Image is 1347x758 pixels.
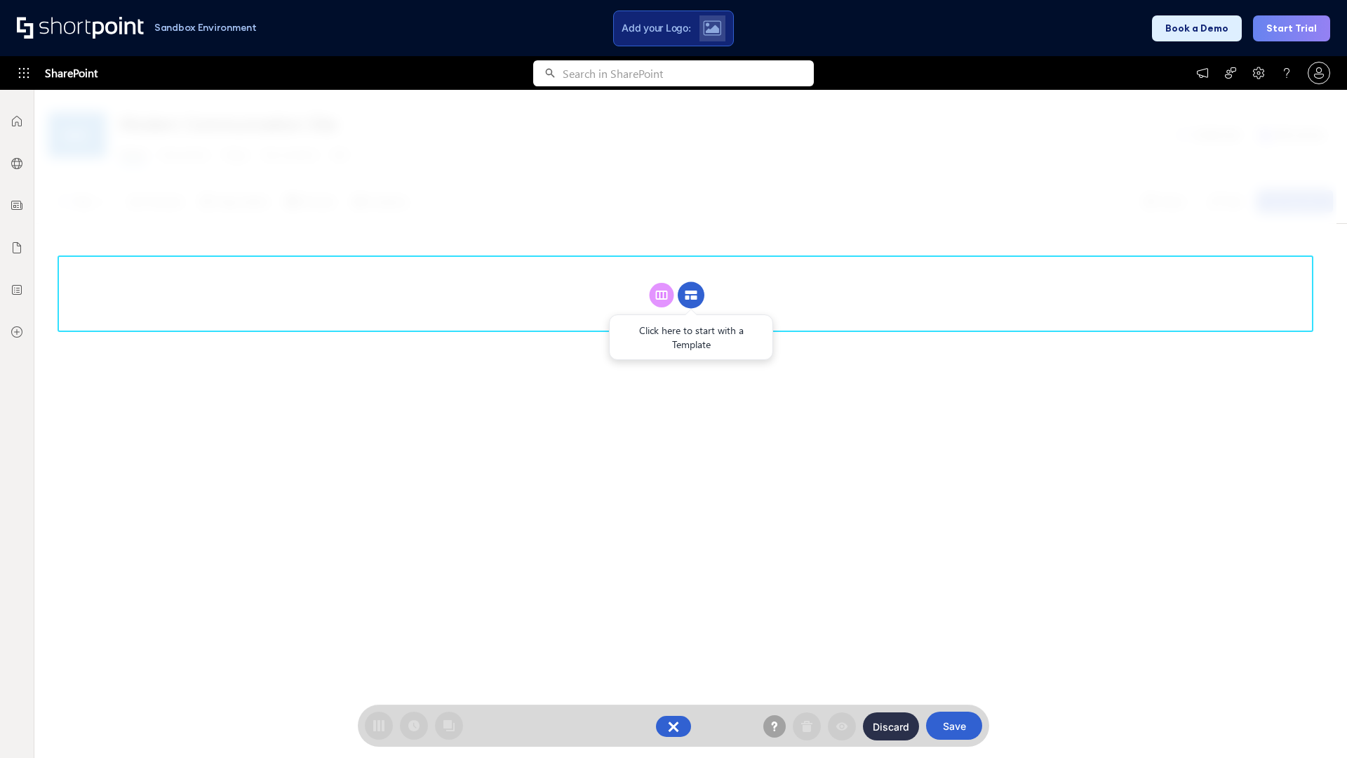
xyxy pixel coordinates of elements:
[45,56,98,90] span: SharePoint
[1253,15,1330,41] button: Start Trial
[1152,15,1242,41] button: Book a Demo
[703,20,721,36] img: Upload logo
[1277,691,1347,758] iframe: Chat Widget
[863,712,919,740] button: Discard
[622,22,690,34] span: Add your Logo:
[926,712,982,740] button: Save
[563,60,814,86] input: Search in SharePoint
[154,24,257,32] h1: Sandbox Environment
